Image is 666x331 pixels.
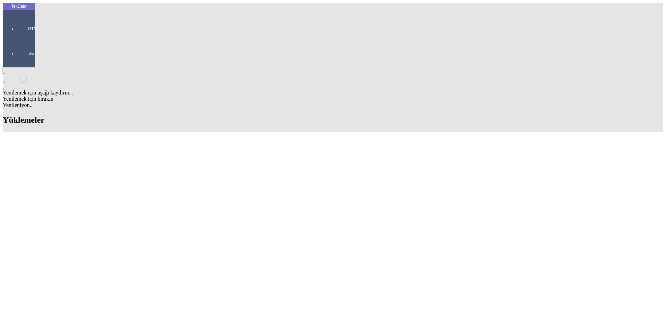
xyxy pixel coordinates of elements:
[3,90,663,96] div: Yenilemek için aşağı kaydırın...
[3,115,663,125] h2: Yüklemeler
[3,102,663,108] div: Yenileniyor...
[3,3,35,9] div: TekData
[22,26,43,32] span: GTM
[22,51,43,56] span: SET
[3,96,663,102] div: Yenilemek için bırakın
